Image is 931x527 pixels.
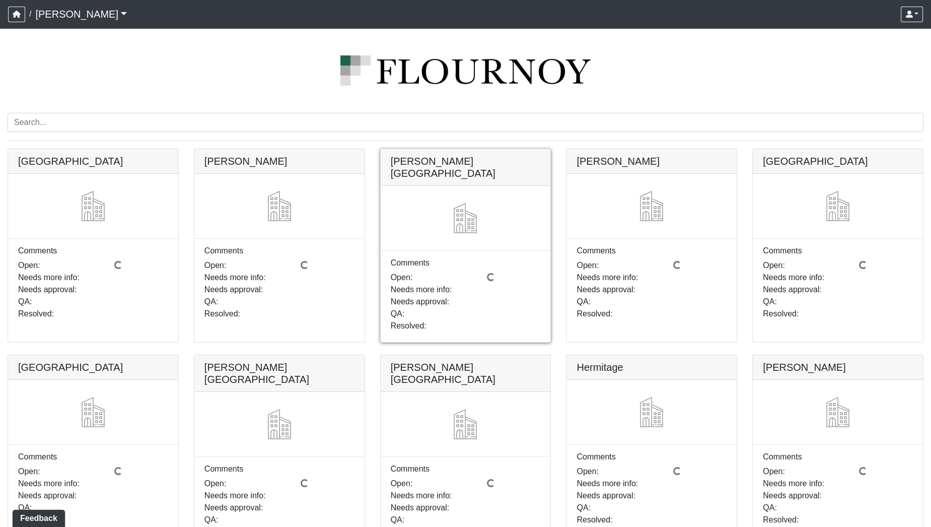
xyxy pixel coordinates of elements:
[8,55,923,86] img: logo
[25,4,35,24] span: /
[35,4,127,24] a: [PERSON_NAME]
[8,113,923,132] input: Search
[8,507,67,527] iframe: Ybug feedback widget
